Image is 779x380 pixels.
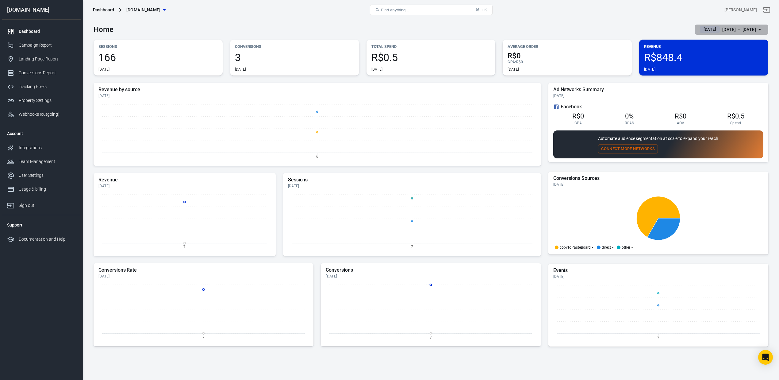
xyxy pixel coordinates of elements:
button: [DOMAIN_NAME] [124,4,168,16]
div: Conversions Report [19,70,76,76]
div: [DATE] [553,182,763,187]
span: R$0.5 [371,52,491,63]
a: Tracking Pixels [2,80,81,94]
span: 0% [625,112,634,120]
h5: Ad Networks Summary [553,87,763,93]
a: Campaign Report [2,38,81,52]
span: Find anything... [381,8,409,12]
tspan: 7 [430,335,432,339]
p: Revenue [644,43,763,50]
span: 166 [98,52,218,63]
tspan: 6 [316,154,318,159]
div: [DATE] [98,67,110,72]
div: Documentation and Help [19,236,76,242]
h5: Conversions Rate [98,267,309,273]
h5: Sessions [288,177,536,183]
div: Campaign Report [19,42,76,48]
div: Tracking Pixels [19,83,76,90]
p: Average Order [508,43,627,50]
a: User Settings [2,169,81,182]
div: Webhooks (outgoing) [19,111,76,118]
div: [DATE] [235,67,246,72]
span: CPA [574,121,582,126]
p: Automate audience segmentation at scale to expand your reach [598,135,718,142]
div: Facebook [553,103,763,111]
div: Property Settings [19,97,76,104]
div: [DATE] [644,67,655,72]
span: - [631,246,633,249]
p: Sessions [98,43,218,50]
span: R$848.4 [644,52,763,63]
li: Account [2,126,81,141]
a: Webhooks (outgoing) [2,107,81,121]
span: R$0 [516,60,523,64]
div: [DATE] [98,93,536,98]
span: R$0 [572,112,584,120]
div: [DATE] [553,93,763,98]
p: copyToPasteBoard [560,246,591,249]
span: CPA : [508,60,516,64]
span: Spend [730,121,741,126]
div: Integrations [19,145,76,151]
span: - [612,246,613,249]
a: Usage & billing [2,182,81,196]
span: AOV [677,121,685,126]
span: R$0 [508,52,627,60]
div: Landing Page Report [19,56,76,62]
div: [DATE] [98,274,309,279]
div: [DATE] [553,274,763,279]
div: Usage & billing [19,186,76,192]
h5: Conversions [326,267,536,273]
tspan: 7 [657,335,659,340]
tspan: 7 [411,245,413,249]
button: Connect More Networks [598,144,658,154]
div: Dashboard [19,28,76,35]
tspan: 7 [202,335,205,339]
h5: Conversions Sources [553,175,763,181]
a: Team Management [2,155,81,169]
a: Conversions Report [2,66,81,80]
div: [DATE] [371,67,383,72]
h5: Events [553,267,763,273]
div: Sign out [19,202,76,209]
div: Account id: 7D9VSqxT [724,7,757,13]
li: Support [2,218,81,232]
div: [DATE] [326,274,536,279]
button: Find anything...⌘ + K [370,5,493,15]
span: 3 [235,52,354,63]
div: Team Management [19,158,76,165]
a: Sign out [2,196,81,212]
h5: Revenue by source [98,87,536,93]
p: direct [602,246,611,249]
a: Sign out [759,2,774,17]
p: Total Spend [371,43,491,50]
div: Open Intercom Messenger [758,350,773,365]
button: [DATE][DATE] － [DATE] [695,25,768,35]
span: R$0 [675,112,686,120]
div: [DATE] [288,184,536,188]
svg: Facebook Ads [553,103,559,111]
a: Dashboard [2,25,81,38]
h5: Revenue [98,177,271,183]
span: [DATE] [701,26,719,33]
div: ⌘ + K [476,8,487,12]
div: User Settings [19,172,76,179]
span: zurahome.es [126,6,161,14]
a: Landing Page Report [2,52,81,66]
p: Conversions [235,43,354,50]
h3: Home [94,25,113,34]
a: Property Settings [2,94,81,107]
div: [DATE] － [DATE] [722,26,756,33]
div: [DATE] [98,184,271,188]
span: ROAS [625,121,634,126]
div: [DATE] [508,67,519,72]
tspan: 7 [183,245,186,249]
p: other [622,246,630,249]
span: - [592,246,593,249]
span: R$0.5 [727,112,744,120]
div: [DOMAIN_NAME] [2,7,81,13]
a: Integrations [2,141,81,155]
div: Dashboard [93,7,114,13]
